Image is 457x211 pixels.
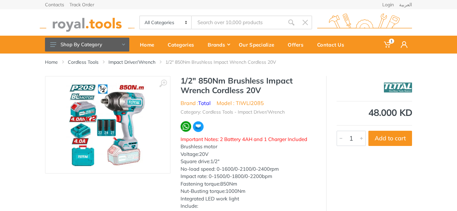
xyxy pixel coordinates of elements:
[192,121,204,132] img: ma.webp
[45,38,129,52] button: Shop By Category
[203,38,234,52] div: Brands
[384,79,412,96] img: Total
[283,38,312,52] div: Offers
[68,59,99,65] a: Cordless Tools
[108,59,155,65] a: Impact Driver/Wrench
[45,59,412,65] nav: breadcrumb
[283,36,312,53] a: Offers
[181,121,191,132] img: wa.webp
[135,36,163,53] a: Home
[217,99,264,107] li: Model : TIWLI2085
[181,76,316,95] h1: 1/2" 850Nm Brushless Impact Wrench Cordless 20V
[45,59,58,65] a: Home
[317,14,412,32] img: royal.tools Logo
[66,83,149,166] img: Royal Tools - 1/2
[382,2,394,7] a: Login
[165,59,286,65] li: 1/2" 850Nm Brushless Impact Wrench Cordless 20V
[181,109,285,116] li: Category: Cordless Tools - Impact Driver/Wrench
[312,36,353,53] a: Contact Us
[181,99,211,107] li: Brand :
[368,131,412,146] button: Add to cart
[69,2,94,7] a: Track Order
[389,39,394,44] span: 1
[163,38,203,52] div: Categories
[312,38,353,52] div: Contact Us
[234,36,283,53] a: Our Specialize
[337,108,412,117] div: 48.000 KD
[40,14,135,32] img: royal.tools Logo
[192,16,284,29] input: Site search
[163,36,203,53] a: Categories
[45,2,64,7] a: Contacts
[135,38,163,52] div: Home
[140,16,192,29] select: Category
[234,38,283,52] div: Our Specialize
[379,36,396,53] a: 1
[181,136,307,142] span: Important Notes: 2 Battery 4AH and 1 Charger Included
[399,2,412,7] a: العربية
[198,100,211,106] a: Total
